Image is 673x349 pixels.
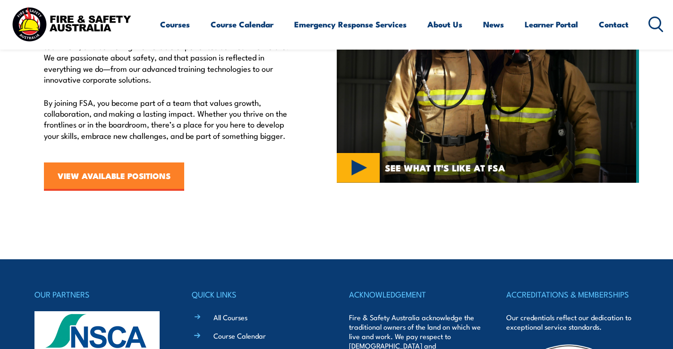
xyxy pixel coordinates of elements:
[213,331,266,340] a: Course Calendar
[385,163,505,172] span: SEE WHAT IT'S LIKE AT FSA
[525,12,578,37] a: Learner Portal
[349,288,481,301] h4: ACKNOWLEDGEMENT
[506,288,639,301] h4: ACCREDITATIONS & MEMBERSHIPS
[192,288,324,301] h4: QUICK LINKS
[483,12,504,37] a: News
[34,288,167,301] h4: OUR PARTNERS
[44,97,293,141] p: By joining FSA, you become part of a team that values growth, collaboration, and making a lasting...
[427,12,462,37] a: About Us
[44,162,184,191] a: VIEW AVAILABLE POSITIONS
[294,12,407,37] a: Emergency Response Services
[160,12,190,37] a: Courses
[213,312,247,322] a: All Courses
[506,313,639,332] p: Our credentials reflect our dedication to exceptional service standards.
[211,12,273,37] a: Course Calendar
[599,12,629,37] a: Contact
